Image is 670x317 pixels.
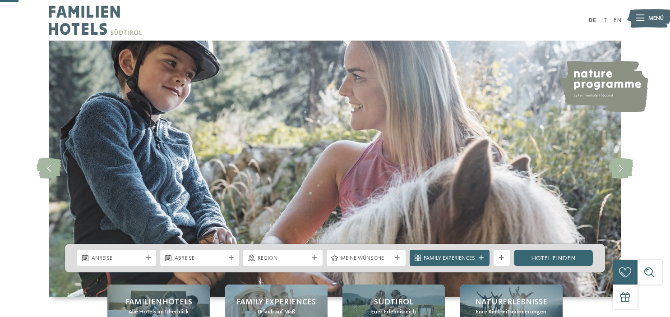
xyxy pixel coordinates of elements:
span: Family Experiences [424,254,475,262]
span: Family Experiences [236,297,316,308]
span: Naturerlebnisse [475,297,547,308]
span: Euer Erlebnisreich [371,308,416,316]
span: Familienhotels [125,297,192,308]
span: Menü [648,14,664,23]
span: Eure Kindheitserinnerungen [476,308,546,316]
img: Familienhotels Südtirol: The happy family places [49,41,621,297]
span: Alle Hotels im Überblick [129,308,189,316]
span: Urlaub auf Maß [258,308,295,316]
span: Anreise [92,254,142,262]
span: Abreise [175,254,225,262]
a: EN [613,17,621,23]
a: IT [602,17,607,23]
span: Südtirol [374,297,413,308]
span: Meine Wünsche [341,254,391,262]
a: DE [588,17,596,23]
a: Hotel finden [514,250,593,266]
span: Region [258,254,308,262]
img: nature programme by Familienhotels Südtirol [559,61,648,112]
